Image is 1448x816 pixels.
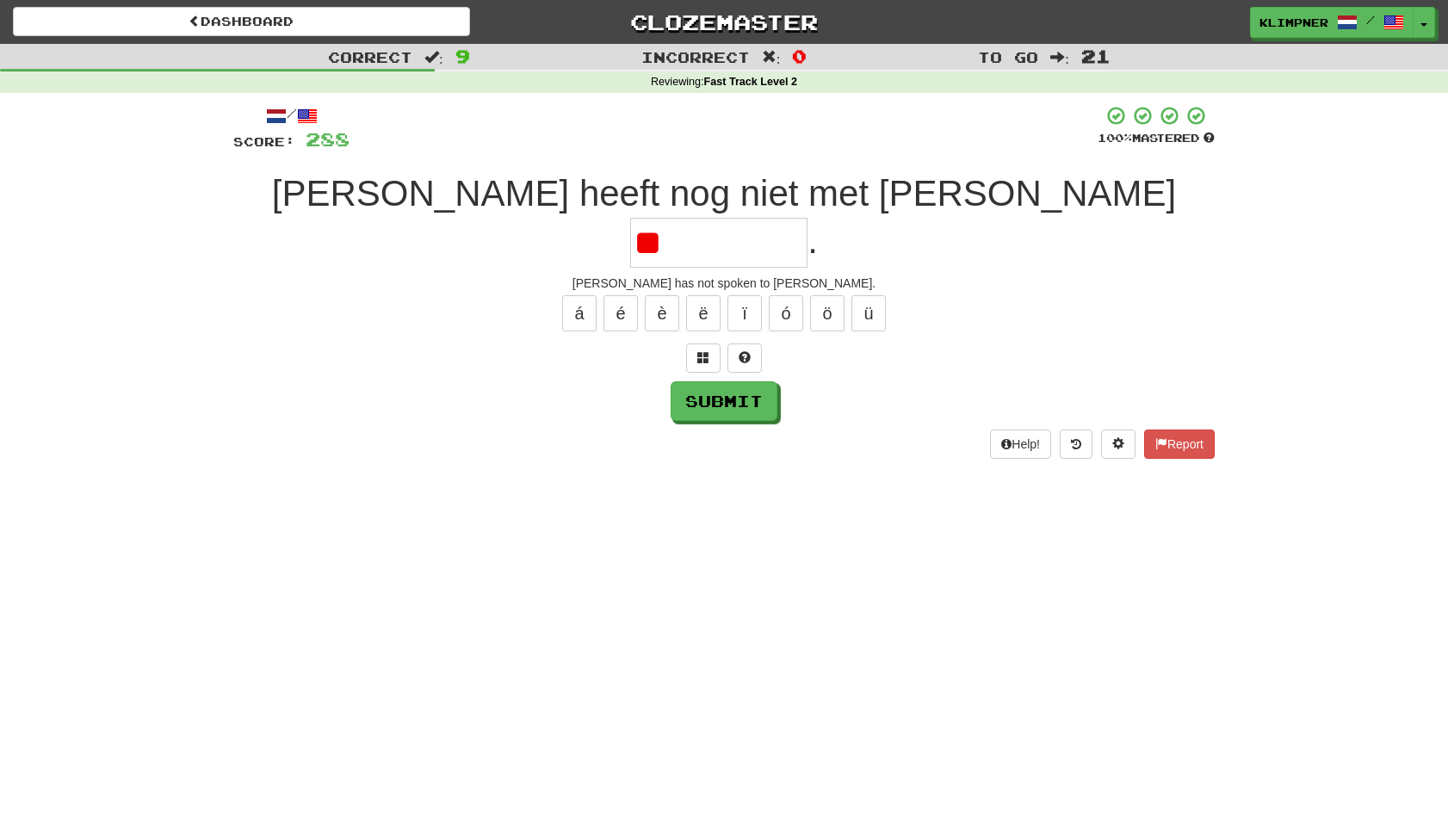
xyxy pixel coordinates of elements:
button: Help! [990,430,1051,459]
span: 288 [306,128,350,150]
button: Report [1144,430,1215,459]
div: Mastered [1098,131,1215,146]
span: 9 [455,46,470,66]
span: / [1366,14,1375,26]
button: Switch sentence to multiple choice alt+p [686,343,721,373]
a: Clozemaster [496,7,953,37]
span: klimpner [1259,15,1328,30]
button: ü [851,295,886,331]
span: Correct [328,48,412,65]
div: [PERSON_NAME] has not spoken to [PERSON_NAME]. [233,275,1215,292]
a: Dashboard [13,7,470,36]
span: To go [978,48,1038,65]
button: á [562,295,597,331]
strong: Fast Track Level 2 [704,76,798,88]
button: Single letter hint - you only get 1 per sentence and score half the points! alt+h [727,343,762,373]
span: 0 [792,46,807,66]
button: ó [769,295,803,331]
button: ö [810,295,845,331]
span: Score: [233,134,295,149]
button: é [603,295,638,331]
button: ë [686,295,721,331]
span: : [424,50,443,65]
span: : [762,50,781,65]
span: 100 % [1098,131,1132,145]
span: . [808,220,818,261]
div: / [233,105,350,127]
button: Submit [671,381,777,421]
button: è [645,295,679,331]
span: : [1050,50,1069,65]
a: klimpner / [1250,7,1414,38]
span: 21 [1081,46,1111,66]
button: Round history (alt+y) [1060,430,1092,459]
button: ï [727,295,762,331]
span: [PERSON_NAME] heeft nog niet met [PERSON_NAME] [272,173,1176,213]
span: Incorrect [641,48,750,65]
